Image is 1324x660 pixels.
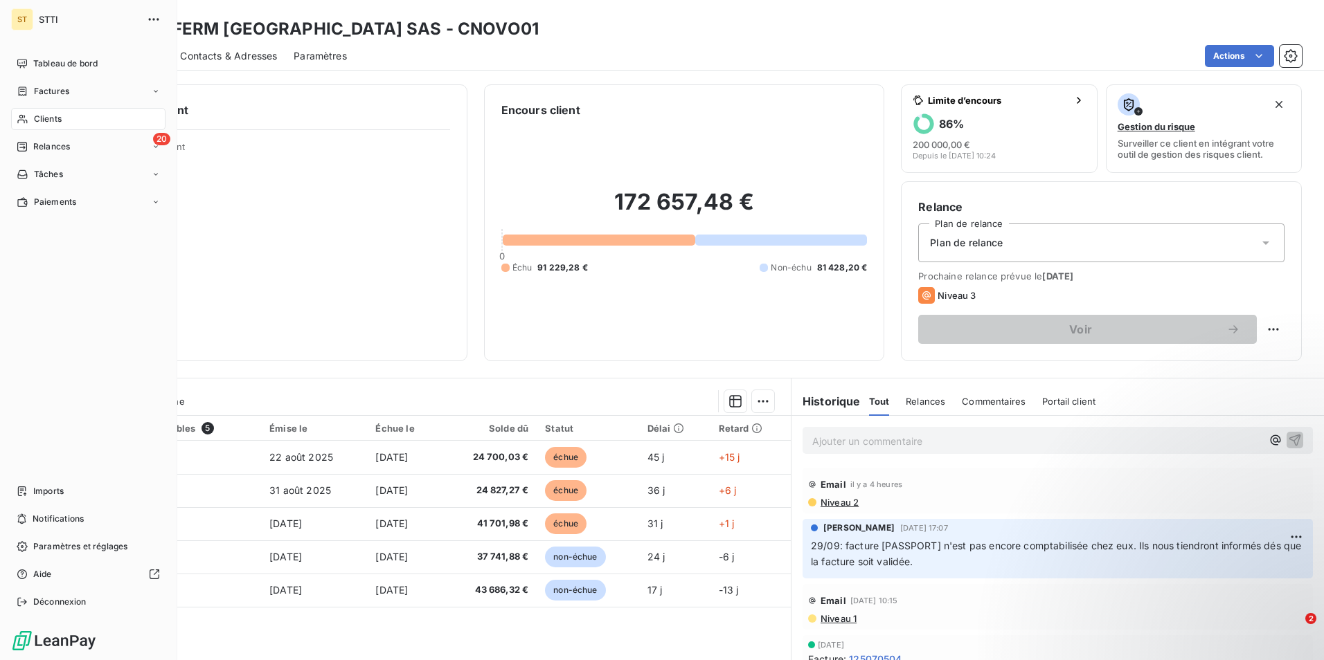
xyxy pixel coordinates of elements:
[819,613,857,624] span: Niveau 1
[537,262,588,274] span: 91 229,28 €
[449,550,529,564] span: 37 741,88 €
[647,551,665,562] span: 24 j
[821,595,846,606] span: Email
[918,199,1285,215] h6: Relance
[269,423,359,434] div: Émise le
[913,152,996,160] span: Depuis le [DATE] 10:24
[33,568,52,580] span: Aide
[1277,613,1310,646] iframe: Intercom live chat
[647,451,665,463] span: 45 j
[1042,396,1095,407] span: Portail client
[269,484,331,496] span: 31 août 2025
[153,133,170,145] span: 20
[11,630,97,652] img: Logo LeanPay
[33,513,84,525] span: Notifications
[180,49,277,63] span: Contacts & Adresses
[545,423,630,434] div: Statut
[930,236,1003,250] span: Plan de relance
[449,423,529,434] div: Solde dû
[819,497,859,508] span: Niveau 2
[111,141,450,161] span: Propriétés Client
[202,422,214,434] span: 5
[962,396,1026,407] span: Commentaires
[1118,138,1290,160] span: Surveiller ce client en intégrant votre outil de gestion des risques client.
[34,113,62,125] span: Clients
[375,451,408,463] span: [DATE]
[449,517,529,531] span: 41 701,98 €
[823,522,895,534] span: [PERSON_NAME]
[39,14,138,25] span: STTI
[375,423,432,434] div: Échue le
[1205,45,1274,67] button: Actions
[545,447,587,468] span: échue
[918,271,1285,282] span: Prochaine relance prévue le
[811,540,1304,567] span: 29/09: facture [PASSPORT] n'est pas encore comptabilisée chez eux. Ils nous tiendront informés dé...
[938,290,976,301] span: Niveau 3
[33,485,64,497] span: Imports
[375,584,408,596] span: [DATE]
[109,422,253,434] div: Pièces comptables
[545,547,605,567] span: non-échue
[375,551,408,562] span: [DATE]
[935,324,1226,335] span: Voir
[269,451,333,463] span: 22 août 2025
[33,540,127,553] span: Paramètres et réglages
[939,117,964,131] h6: 86 %
[449,583,529,597] span: 43 686,32 €
[817,262,868,274] span: 81 428,20 €
[33,596,87,608] span: Déconnexion
[501,188,868,230] h2: 172 657,48 €
[269,517,302,529] span: [DATE]
[850,596,898,605] span: [DATE] 10:15
[545,513,587,534] span: échue
[512,262,533,274] span: Échu
[84,102,450,118] h6: Informations client
[1042,271,1073,282] span: [DATE]
[375,517,408,529] span: [DATE]
[501,102,580,118] h6: Encours client
[647,423,702,434] div: Délai
[1106,84,1302,173] button: Gestion du risqueSurveiller ce client en intégrant votre outil de gestion des risques client.
[34,196,76,208] span: Paiements
[719,484,737,496] span: +6 j
[34,85,69,98] span: Factures
[913,139,970,150] span: 200 000,00 €
[1118,121,1195,132] span: Gestion du risque
[11,8,33,30] div: ST
[906,396,945,407] span: Relances
[900,524,948,532] span: [DATE] 17:07
[11,563,165,585] a: Aide
[647,584,663,596] span: 17 j
[375,484,408,496] span: [DATE]
[719,423,782,434] div: Retard
[771,262,811,274] span: Non-échu
[449,450,529,464] span: 24 700,03 €
[647,484,665,496] span: 36 j
[818,641,844,649] span: [DATE]
[647,517,663,529] span: 31 j
[869,396,890,407] span: Tout
[719,451,740,463] span: +15 j
[791,393,861,410] h6: Historique
[269,584,302,596] span: [DATE]
[545,580,605,601] span: non-échue
[449,484,529,497] span: 24 827,27 €
[821,479,846,490] span: Email
[850,480,902,488] span: il y a 4 heures
[545,480,587,501] span: échue
[928,95,1067,106] span: Limite d’encours
[269,551,302,562] span: [DATE]
[901,84,1097,173] button: Limite d’encours86%200 000,00 €Depuis le [DATE] 10:24
[122,17,539,42] h3: NOVOFERM [GEOGRAPHIC_DATA] SAS - CNOVO01
[499,250,505,262] span: 0
[33,57,98,70] span: Tableau de bord
[294,49,347,63] span: Paramètres
[719,517,735,529] span: +1 j
[719,584,739,596] span: -13 j
[34,168,63,181] span: Tâches
[918,315,1257,344] button: Voir
[719,551,735,562] span: -6 j
[1305,613,1316,624] span: 2
[33,140,70,153] span: Relances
